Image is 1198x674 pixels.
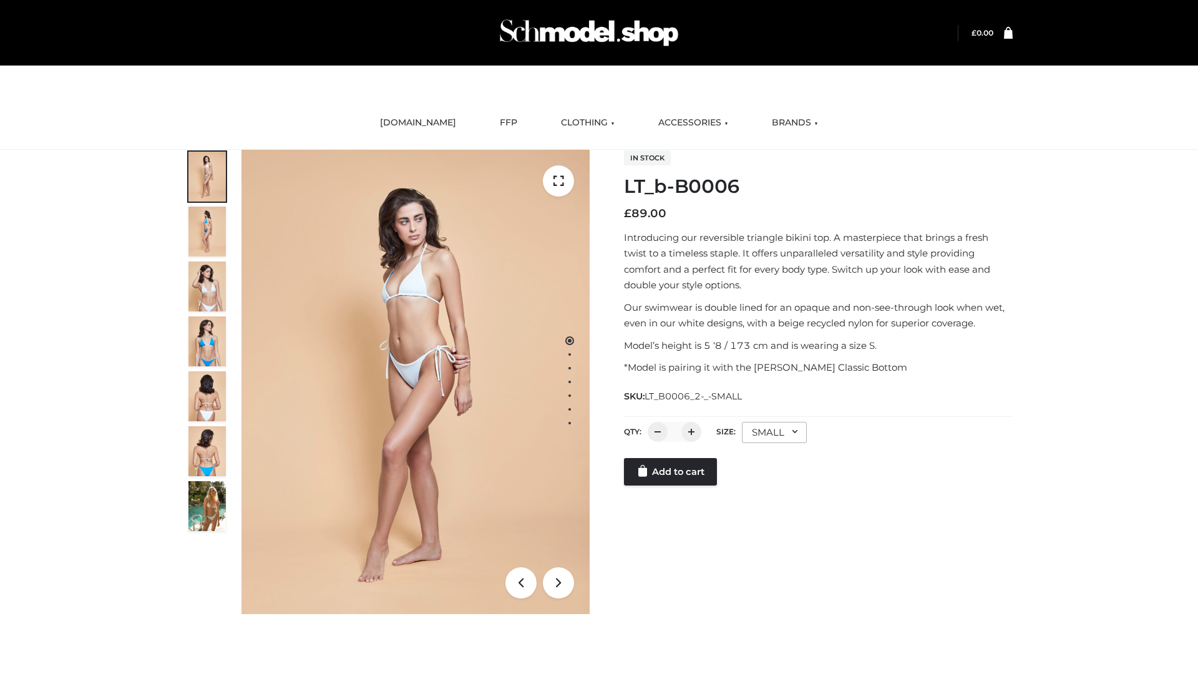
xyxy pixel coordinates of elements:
a: BRANDS [762,109,827,137]
img: ArielClassicBikiniTop_CloudNine_AzureSky_OW114ECO_4-scaled.jpg [188,316,226,366]
img: ArielClassicBikiniTop_CloudNine_AzureSky_OW114ECO_1 [241,150,590,614]
label: Size: [716,427,736,436]
label: QTY: [624,427,641,436]
img: ArielClassicBikiniTop_CloudNine_AzureSky_OW114ECO_7-scaled.jpg [188,371,226,421]
a: £0.00 [972,28,993,37]
span: In stock [624,150,671,165]
div: SMALL [742,422,807,443]
a: [DOMAIN_NAME] [371,109,465,137]
p: *Model is pairing it with the [PERSON_NAME] Classic Bottom [624,359,1013,376]
img: ArielClassicBikiniTop_CloudNine_AzureSky_OW114ECO_1-scaled.jpg [188,152,226,202]
img: ArielClassicBikiniTop_CloudNine_AzureSky_OW114ECO_2-scaled.jpg [188,207,226,256]
p: Our swimwear is double lined for an opaque and non-see-through look when wet, even in our white d... [624,300,1013,331]
a: ACCESSORIES [649,109,738,137]
a: Add to cart [624,458,717,486]
span: £ [972,28,976,37]
span: £ [624,207,631,220]
span: SKU: [624,389,743,404]
p: Introducing our reversible triangle bikini top. A masterpiece that brings a fresh twist to a time... [624,230,1013,293]
h1: LT_b-B0006 [624,175,1013,198]
img: Arieltop_CloudNine_AzureSky2.jpg [188,481,226,531]
a: FFP [490,109,527,137]
bdi: 89.00 [624,207,666,220]
img: Schmodel Admin 964 [495,8,683,57]
span: LT_B0006_2-_-SMALL [645,391,742,402]
img: ArielClassicBikiniTop_CloudNine_AzureSky_OW114ECO_8-scaled.jpg [188,426,226,476]
a: CLOTHING [552,109,624,137]
img: ArielClassicBikiniTop_CloudNine_AzureSky_OW114ECO_3-scaled.jpg [188,261,226,311]
bdi: 0.00 [972,28,993,37]
p: Model’s height is 5 ‘8 / 173 cm and is wearing a size S. [624,338,1013,354]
